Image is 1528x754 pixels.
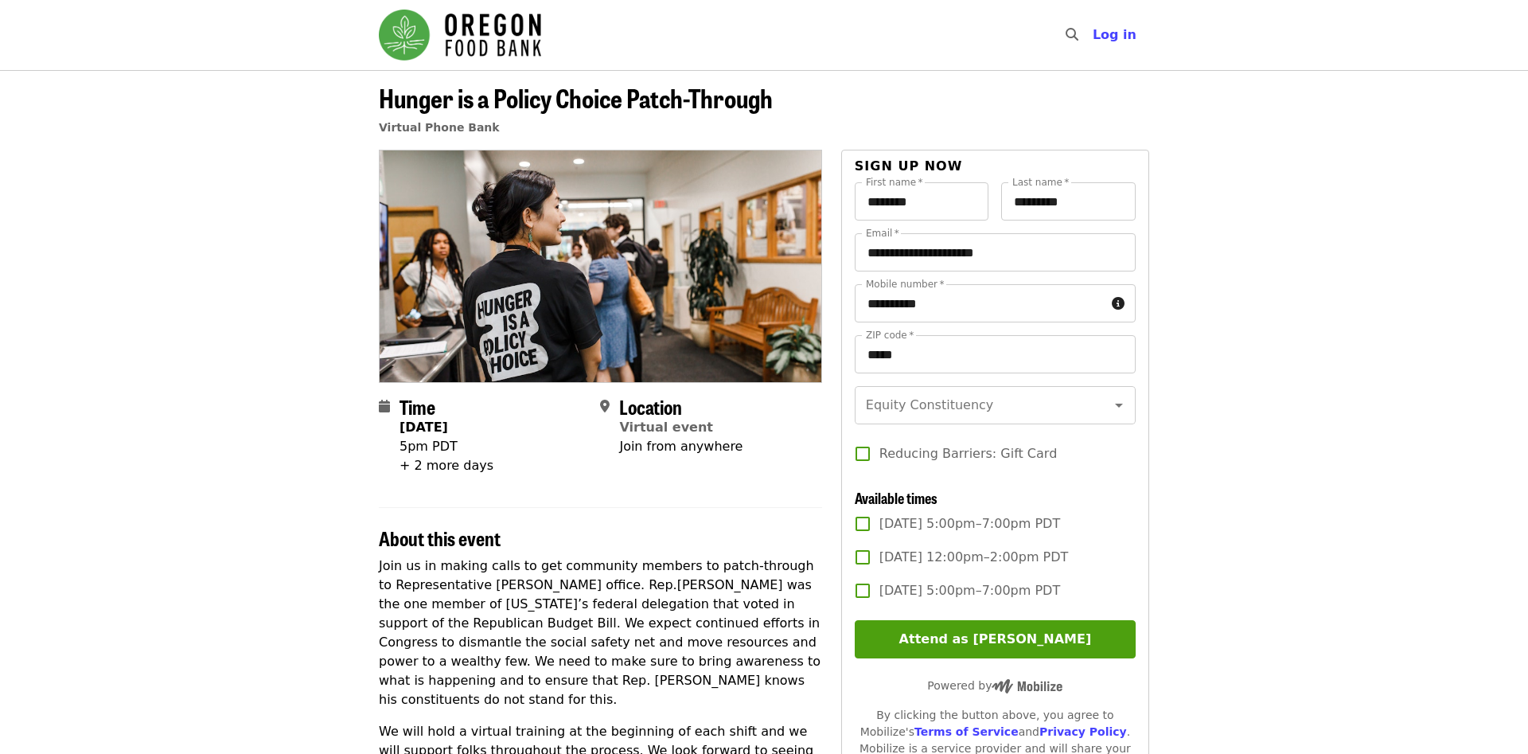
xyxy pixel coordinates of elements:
input: First name [855,182,989,221]
span: Hunger is a Policy Choice Patch-Through [379,79,773,116]
input: Email [855,233,1136,272]
label: Mobile number [866,279,944,289]
input: Mobile number [855,284,1105,322]
input: Last name [1001,182,1136,221]
img: Hunger is a Policy Choice Patch-Through organized by Oregon Food Bank [380,150,821,381]
label: ZIP code [866,330,914,340]
span: [DATE] 5:00pm–7:00pm PDT [879,514,1060,533]
input: ZIP code [855,335,1136,373]
label: Email [866,229,899,238]
span: Sign up now [855,158,963,174]
button: Log in [1080,19,1149,51]
span: [DATE] 12:00pm–2:00pm PDT [879,548,1069,567]
p: Join us in making calls to get community members to patch-through to Representative [PERSON_NAME]... [379,557,822,709]
a: Privacy Policy [1039,725,1127,738]
strong: [DATE] [400,420,448,435]
i: map-marker-alt icon [600,399,610,414]
div: 5pm PDT [400,437,493,456]
div: + 2 more days [400,456,493,475]
span: [DATE] 5:00pm–7:00pm PDT [879,581,1060,600]
label: Last name [1012,178,1069,187]
span: Log in [1093,27,1136,42]
button: Attend as [PERSON_NAME] [855,620,1136,658]
span: Available times [855,487,937,508]
a: Terms of Service [914,725,1019,738]
a: Virtual event [619,420,713,435]
i: calendar icon [379,399,390,414]
label: First name [866,178,923,187]
span: Reducing Barriers: Gift Card [879,444,1057,463]
input: Search [1088,16,1101,54]
span: Join from anywhere [619,439,743,454]
i: search icon [1066,27,1078,42]
img: Oregon Food Bank - Home [379,10,541,61]
i: circle-info icon [1112,296,1125,311]
a: Virtual Phone Bank [379,121,500,134]
span: Location [619,393,682,420]
img: Powered by Mobilize [992,679,1062,693]
span: Powered by [927,679,1062,692]
span: About this event [379,524,501,552]
button: Open [1108,394,1130,416]
span: Time [400,393,435,420]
